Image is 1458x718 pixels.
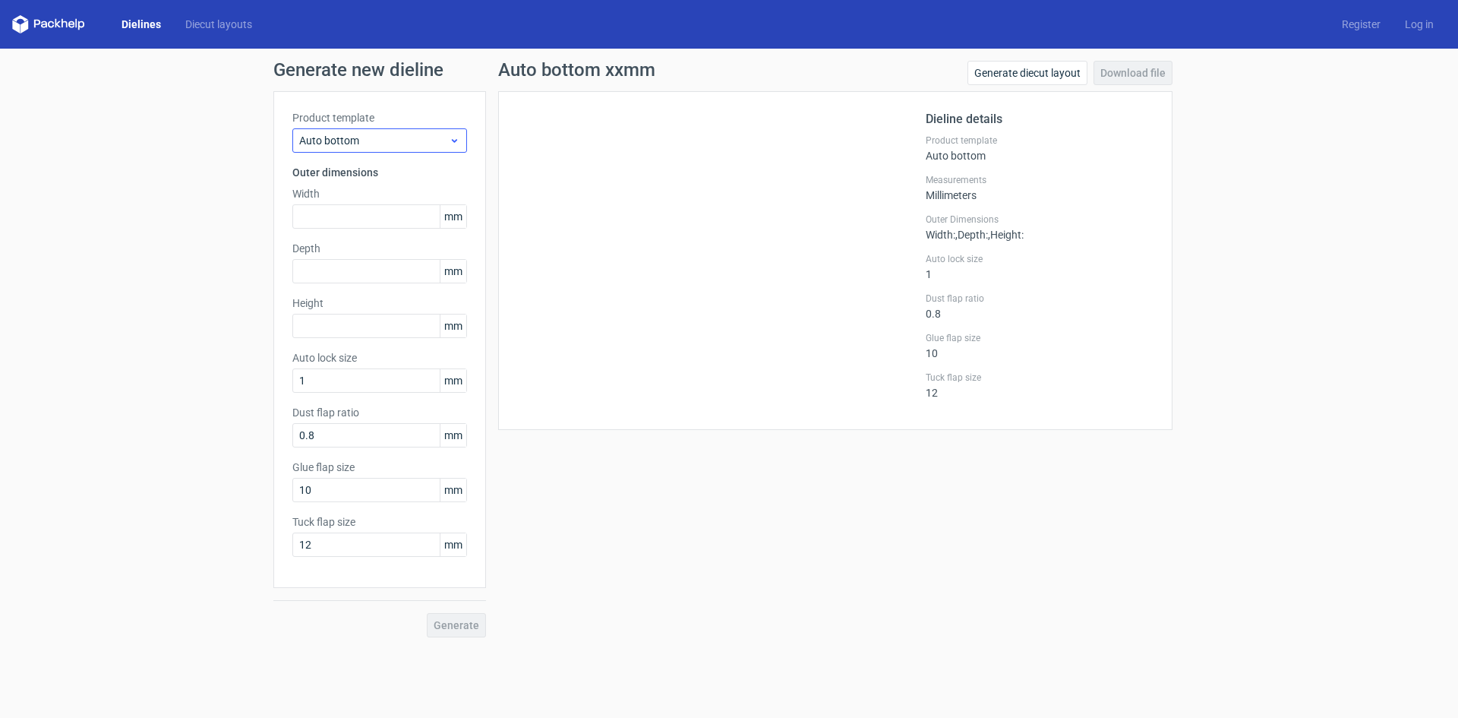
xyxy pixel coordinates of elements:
h1: Auto bottom xxmm [498,61,655,79]
span: mm [440,424,466,447]
div: Auto bottom [926,134,1153,162]
span: Auto bottom [299,133,449,148]
div: 1 [926,253,1153,280]
span: mm [440,369,466,392]
label: Height [292,296,467,311]
label: Glue flap size [292,460,467,475]
a: Log in [1393,17,1446,32]
span: mm [440,533,466,556]
label: Auto lock size [926,253,1153,265]
span: , Depth : [955,229,988,241]
label: Dust flap ratio [926,293,1153,305]
label: Product template [926,134,1153,147]
span: mm [440,205,466,228]
label: Width [292,186,467,201]
div: 12 [926,372,1153,399]
label: Measurements [926,174,1153,186]
span: mm [440,260,466,283]
div: 10 [926,332,1153,359]
a: Diecut layouts [173,17,264,32]
h1: Generate new dieline [273,61,1185,79]
h2: Dieline details [926,110,1153,128]
h3: Outer dimensions [292,165,467,180]
label: Product template [292,110,467,125]
label: Tuck flap size [292,514,467,530]
label: Glue flap size [926,332,1153,344]
span: , Height : [988,229,1024,241]
label: Dust flap ratio [292,405,467,420]
label: Outer Dimensions [926,214,1153,226]
div: Millimeters [926,174,1153,201]
a: Generate diecut layout [967,61,1087,85]
div: 0.8 [926,293,1153,320]
label: Auto lock size [292,350,467,365]
a: Register [1330,17,1393,32]
span: Width : [926,229,955,241]
label: Depth [292,241,467,256]
span: mm [440,315,466,337]
label: Tuck flap size [926,372,1153,384]
a: Dielines [109,17,173,32]
span: mm [440,479,466,501]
